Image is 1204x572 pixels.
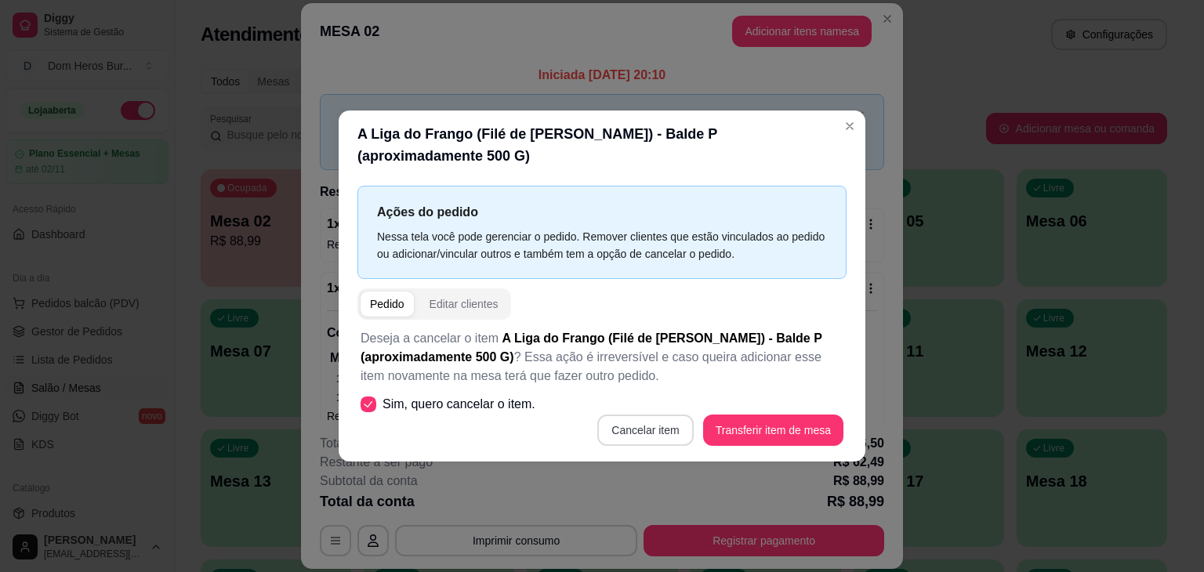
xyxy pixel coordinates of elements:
p: Deseja a cancelar o item ? Essa ação é irreversível e caso queira adicionar esse item novamente n... [361,329,843,386]
p: Ações do pedido [377,202,827,222]
div: Pedido [370,296,404,312]
div: Editar clientes [430,296,499,312]
span: Sim, quero cancelar o item. [383,395,535,414]
header: A Liga do Frango (Filé de [PERSON_NAME]) - Balde P (aproximadamente 500 G) [339,110,865,179]
button: Transferir item de mesa [703,415,843,446]
span: A Liga do Frango (Filé de [PERSON_NAME]) - Balde P (aproximadamente 500 G) [361,331,822,364]
button: Cancelar item [597,415,693,446]
button: Close [837,114,862,139]
div: Nessa tela você pode gerenciar o pedido. Remover clientes que estão vinculados ao pedido ou adici... [377,228,827,262]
